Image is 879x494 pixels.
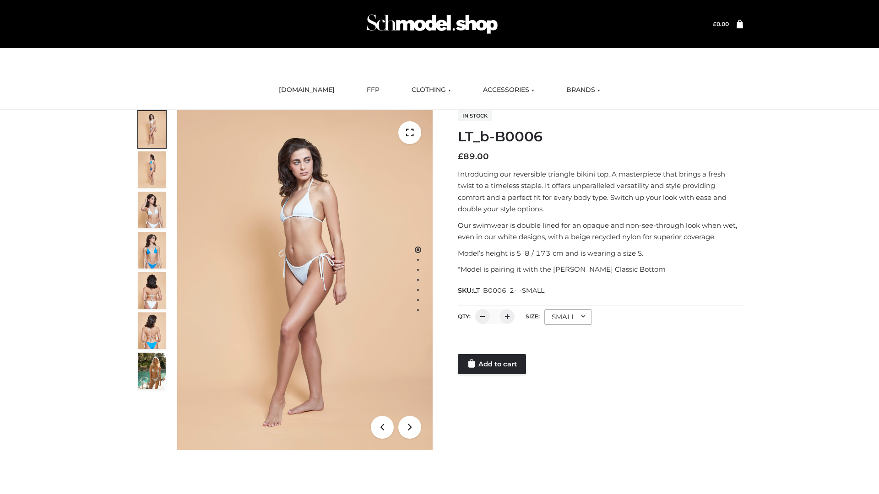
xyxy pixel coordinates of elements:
[138,192,166,228] img: ArielClassicBikiniTop_CloudNine_AzureSky_OW114ECO_3-scaled.jpg
[458,247,743,259] p: Model’s height is 5 ‘8 / 173 cm and is wearing a size S.
[458,263,743,275] p: *Model is pairing it with the [PERSON_NAME] Classic Bottom
[458,129,743,145] h1: LT_b-B0006
[272,80,342,100] a: [DOMAIN_NAME]
[458,313,471,320] label: QTY:
[405,80,458,100] a: CLOTHING
[713,21,716,27] span: £
[458,354,526,374] a: Add to cart
[476,80,541,100] a: ACCESSORIES
[138,312,166,349] img: ArielClassicBikiniTop_CloudNine_AzureSky_OW114ECO_8-scaled.jpg
[364,6,501,42] img: Schmodel Admin 964
[473,286,544,295] span: LT_B0006_2-_-SMALL
[458,151,489,161] bdi: 89.00
[458,220,743,243] p: Our swimwear is double lined for an opaque and non-see-through look when wet, even in our white d...
[458,110,492,121] span: In stock
[559,80,607,100] a: BRANDS
[138,353,166,389] img: Arieltop_CloudNine_AzureSky2.jpg
[138,232,166,268] img: ArielClassicBikiniTop_CloudNine_AzureSky_OW114ECO_4-scaled.jpg
[138,151,166,188] img: ArielClassicBikiniTop_CloudNine_AzureSky_OW114ECO_2-scaled.jpg
[458,285,545,296] span: SKU:
[713,21,729,27] bdi: 0.00
[138,111,166,148] img: ArielClassicBikiniTop_CloudNine_AzureSky_OW114ECO_1-scaled.jpg
[177,110,433,450] img: ArielClassicBikiniTop_CloudNine_AzureSky_OW114ECO_1
[360,80,386,100] a: FFP
[138,272,166,309] img: ArielClassicBikiniTop_CloudNine_AzureSky_OW114ECO_7-scaled.jpg
[458,168,743,215] p: Introducing our reversible triangle bikini top. A masterpiece that brings a fresh twist to a time...
[526,313,540,320] label: Size:
[544,309,592,325] div: SMALL
[458,151,463,161] span: £
[713,21,729,27] a: £0.00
